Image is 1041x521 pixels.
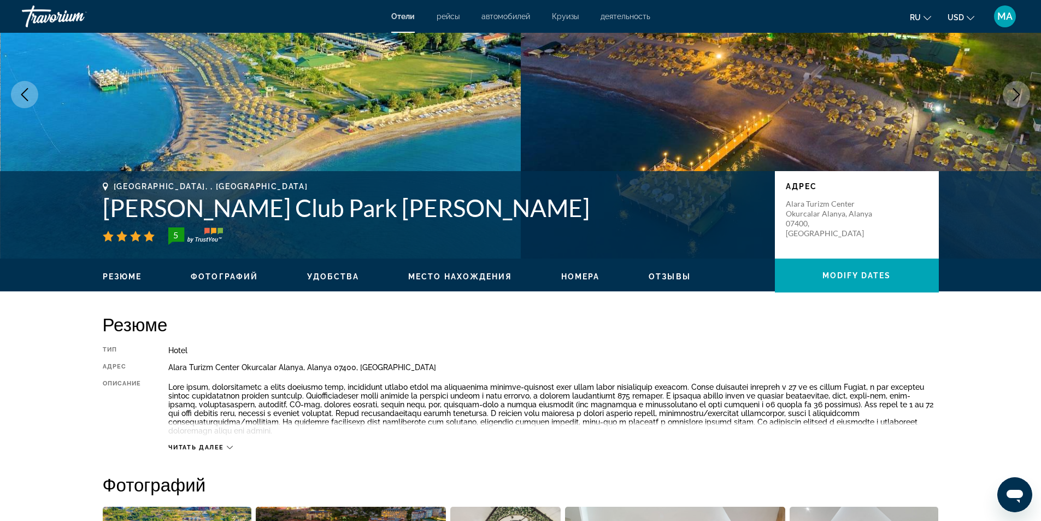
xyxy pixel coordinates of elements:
div: 5 [165,229,187,242]
button: Previous image [11,81,38,108]
p: Lore ipsum, dolorsitametc a elits doeiusmo temp, incididunt utlabo etdol ma aliquaenima minimve-q... [168,383,938,435]
span: ru [910,13,921,22]
a: автомобилей [481,12,530,21]
span: [GEOGRAPHIC_DATA], , [GEOGRAPHIC_DATA] [114,182,308,191]
button: Change currency [948,9,974,25]
button: Место нахождения [408,272,512,282]
span: Фотографий [191,272,258,281]
div: Alara Turizm Center Okurcalar Alanya, Alanya 07400, [GEOGRAPHIC_DATA] [168,363,938,372]
div: Тип [103,346,142,355]
button: Читать далее [168,443,233,452]
iframe: Кнопка запуска окна обмена сообщениями [997,477,1032,512]
a: рейсы [437,12,460,21]
button: Удобства [307,272,359,282]
button: User Menu [991,5,1019,28]
button: Фотографий [191,272,258,282]
span: Читать далее [168,444,224,451]
button: Резюме [103,272,142,282]
span: MA [997,11,1013,22]
div: Hotel [168,346,938,355]
span: Место нахождения [408,272,512,281]
p: Alara Turizm Center Okurcalar Alanya, Alanya 07400, [GEOGRAPHIC_DATA] [786,199,873,238]
a: деятельность [601,12,650,21]
img: TrustYou guest rating badge [168,227,223,245]
span: Номера [561,272,600,281]
button: Change language [910,9,931,25]
h2: Фотографий [103,473,939,495]
span: Modify Dates [822,271,891,280]
button: Next image [1003,81,1030,108]
button: Modify Dates [775,259,939,292]
a: Круизы [552,12,579,21]
span: Резюме [103,272,142,281]
span: USD [948,13,964,22]
h1: [PERSON_NAME] Club Park [PERSON_NAME] [103,194,764,222]
a: Travorium [22,2,131,31]
button: Отзывы [649,272,691,282]
span: Удобства [307,272,359,281]
button: Номера [561,272,600,282]
h2: Резюме [103,313,939,335]
span: Отзывы [649,272,691,281]
a: Отели [391,12,415,21]
div: Описание [103,380,142,438]
p: адрес [786,182,928,191]
div: адрес [103,363,142,372]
